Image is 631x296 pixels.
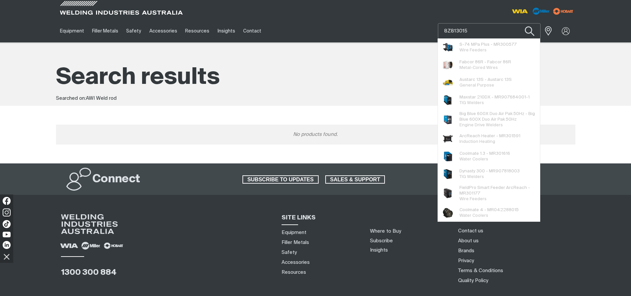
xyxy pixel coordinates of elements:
[56,63,575,92] h1: Search results
[282,239,309,246] a: Filler Metals
[61,268,117,276] a: 1300 300 884
[3,220,11,228] img: TikTok
[459,133,520,139] span: ArcReach Heater - MR301591
[459,168,520,174] span: Dynasty 300 - MR907818003
[282,269,306,276] a: Resources
[458,267,503,274] a: Terms & Conditions
[181,20,213,42] a: Resources
[458,247,474,254] a: Brands
[516,22,543,41] button: Search products
[56,125,575,145] div: No products found.
[456,226,583,285] nav: Footer
[459,48,487,52] span: Wire Feeders
[459,197,487,201] span: Wire Feeders
[459,185,535,196] span: FieldPro Smart Feeder ArcReach - MR301177
[551,6,575,16] img: miller
[370,229,401,234] a: Where to Buy
[438,24,540,38] input: Product name or item number...
[56,20,88,42] a: Equipment
[458,237,479,244] a: About us
[239,20,265,42] a: Contact
[458,277,488,284] a: Quality Policy
[3,197,11,205] img: Facebook
[3,232,11,237] img: YouTube
[459,175,484,179] span: TIG Welders
[326,175,385,184] span: SALES & SUPPORT
[282,229,306,236] a: Equipment
[459,101,484,105] span: TIG Welders
[56,20,446,42] nav: Main
[86,96,117,101] span: AWI Weld rod
[459,111,535,122] span: Big Blue 600X Duo Air Pak 50Hz - Big Blue 600X Duo Air Pak 50Hz
[458,257,474,264] a: Privacy
[282,259,310,266] a: Accessories
[459,42,517,47] span: S-74 MPa Plus - MR300577
[459,140,495,144] span: Induction Heating
[243,175,318,184] span: SUBSCRIBE TO UPDATES
[459,66,498,70] span: Metal-Cored Wires
[370,248,388,253] a: Insights
[3,241,11,249] img: LinkedIn
[370,238,393,243] a: Subscribe
[459,59,511,65] span: Fabcor 86R - Fabcor 86R
[458,227,483,234] a: Contact us
[438,38,540,221] ul: Suggestions
[145,20,181,42] a: Accessories
[282,249,297,256] a: Safety
[56,95,575,102] div: Searched on:
[122,20,145,42] a: Safety
[459,77,512,83] span: Austarc 13S - Austarc 13S
[459,213,488,218] span: Water Coolers
[282,215,316,221] span: SITE LINKS
[3,208,11,216] img: Instagram
[279,227,362,277] nav: Sitemap
[459,151,510,156] span: Coolmate 1.3 - MR301616
[1,251,12,262] img: hide socials
[459,207,519,213] span: Coolmate 4 - MR042288015
[325,175,385,184] a: SALES & SUPPORT
[459,83,494,88] span: General Purpose
[92,172,140,187] h2: Connect
[213,20,239,42] a: Insights
[459,157,488,161] span: Water Coolers
[88,20,122,42] a: Filler Metals
[459,94,530,100] span: Maxstar 210DX - MR907684001-1
[459,123,503,127] span: Engine Drive Welders
[242,175,319,184] a: SUBSCRIBE TO UPDATES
